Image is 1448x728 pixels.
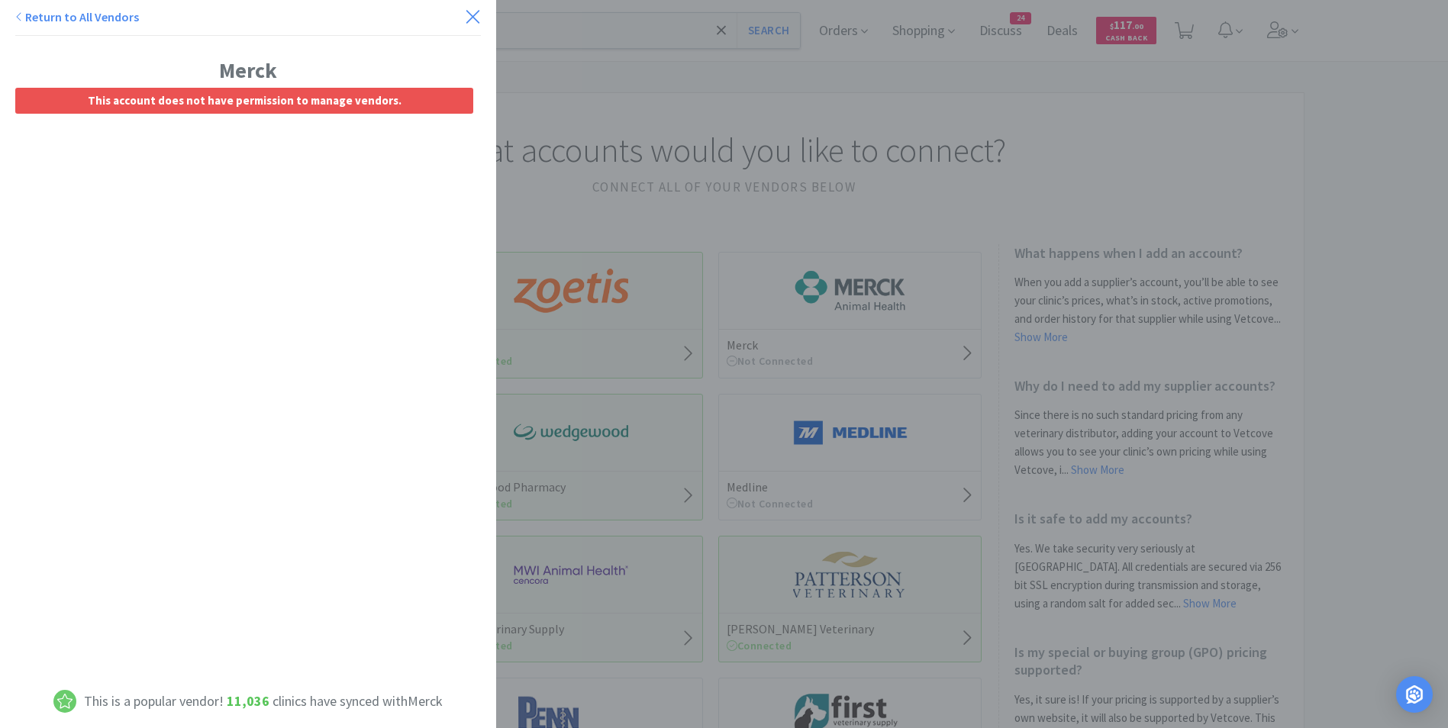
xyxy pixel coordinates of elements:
div: Open Intercom Messenger [1396,676,1433,713]
a: Return to All Vendors [15,9,139,24]
strong: 11,036 [227,692,269,710]
div: This account does not have permission to manage vendors. [15,88,473,114]
h1: Merck [15,53,481,88]
span: This is a popular vendor! clinics have synced with Merck [84,691,443,713]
